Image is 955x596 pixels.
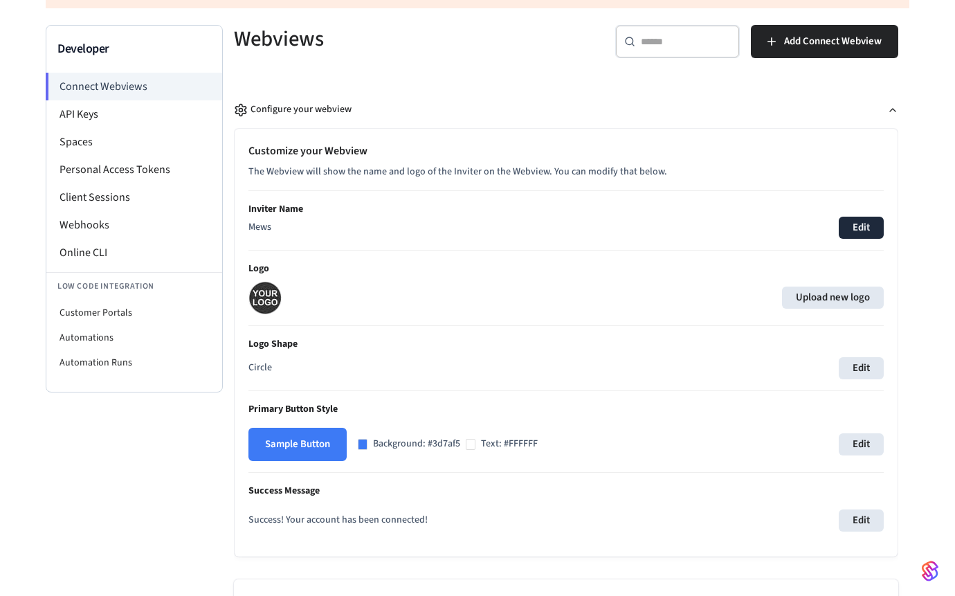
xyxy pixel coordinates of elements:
p: Logo Shape [248,337,884,352]
li: Client Sessions [46,183,222,211]
li: Customer Portals [46,300,222,325]
div: Configure your webview [234,102,352,117]
li: Spaces [46,128,222,156]
img: Mews logo [248,282,282,314]
button: Sample Button [248,428,347,461]
p: Primary Button Style [248,402,884,417]
p: Inviter Name [248,202,884,217]
li: Automation Runs [46,350,222,375]
li: API Keys [46,100,222,128]
li: Automations [46,325,222,350]
button: Edit [839,357,884,379]
button: Configure your webview [234,91,898,128]
li: Webhooks [46,211,222,239]
h3: Developer [57,39,211,59]
span: Add Connect Webview [784,33,882,51]
li: Personal Access Tokens [46,156,222,183]
p: Success Message [248,484,884,498]
button: Edit [839,217,884,239]
h2: Customize your Webview [248,143,884,159]
img: SeamLogoGradient.69752ec5.svg [922,560,938,582]
button: Edit [839,433,884,455]
p: Success! Your account has been connected! [248,513,428,527]
p: Circle [248,361,272,375]
li: Connect Webviews [46,73,222,100]
button: Edit [839,509,884,532]
p: Mews [248,220,271,235]
li: Low Code Integration [46,272,222,300]
label: Upload new logo [782,287,884,309]
p: The Webview will show the name and logo of the Inviter on the Webview. You can modify that below. [248,165,884,179]
p: Logo [248,262,884,276]
p: Background: #3d7af5 [373,437,460,451]
h5: Webviews [234,25,558,53]
div: Configure your webview [234,128,898,568]
p: Text: #FFFFFF [481,437,538,451]
li: Online CLI [46,239,222,267]
button: Add Connect Webview [751,25,898,58]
